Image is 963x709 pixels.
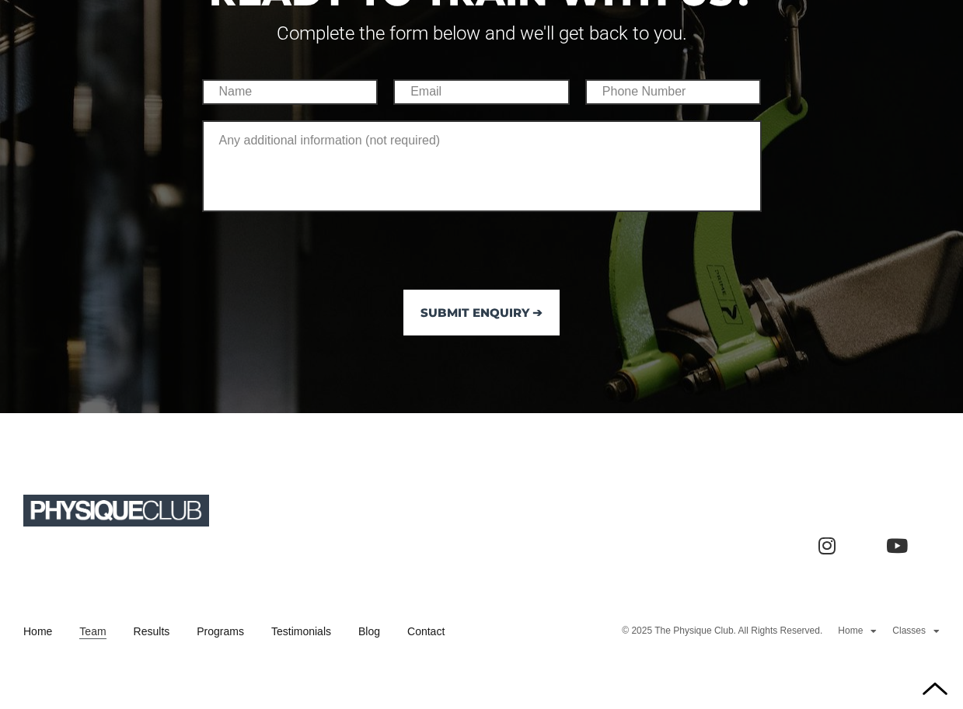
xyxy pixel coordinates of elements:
a: Classes [892,625,940,638]
input: Only numbers and phone characters (#, -, *, etc) are accepted. [585,79,762,105]
a: Programs [197,624,244,639]
a: Testimonials [271,624,331,639]
a: Team [79,624,106,639]
input: Name [202,79,379,105]
span: Submit Enquiry ➔ [420,308,543,318]
a: Home [23,624,52,639]
a: Results [134,624,170,639]
a: Contact [407,624,445,639]
a: Home [838,625,877,638]
a: Blog [358,624,380,639]
input: Email [393,79,570,105]
h5: Complete the form below and we'll get back to you. [202,23,762,43]
p: © 2025 The Physique Club. All Rights Reserved. [622,625,822,638]
button: Submit Enquiry ➔ [403,290,559,335]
